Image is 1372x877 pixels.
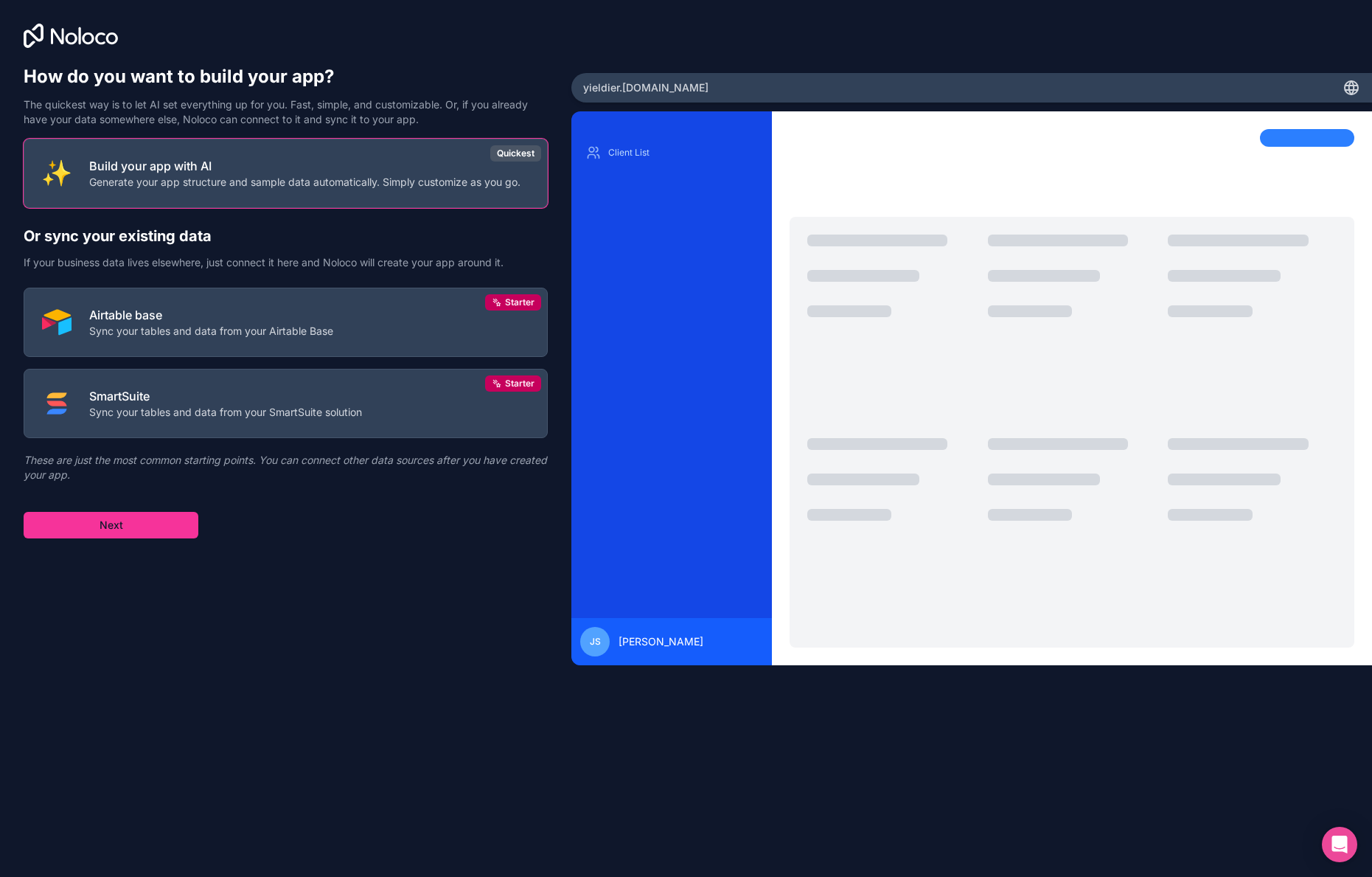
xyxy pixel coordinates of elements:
[89,405,362,420] p: Sync your tables and data from your SmartSuite solution
[583,80,708,95] span: yieldier .[DOMAIN_NAME]
[42,159,72,188] img: INTERNAL_WITH_AI
[505,378,534,389] span: Starter
[590,636,601,648] span: JS
[24,65,548,89] h1: How do you want to build your app?
[24,512,198,538] button: Next
[583,141,759,606] div: scrollable content
[89,387,362,405] p: SmartSuite
[89,324,333,339] p: Sync your tables and data from your Airtable Base
[24,453,548,482] p: These are just the most common starting points. You can connect other data sources after you have...
[89,306,333,324] p: Airtable base
[505,297,534,308] span: Starter
[619,634,703,649] span: [PERSON_NAME]
[24,255,548,270] p: If your business data lives elsewhere, just connect it here and Noloco will create your app aroun...
[42,389,72,418] img: SMART_SUITE
[490,145,541,162] div: Quickest
[89,157,520,175] p: Build your app with AI
[42,308,72,337] img: AIRTABLE
[24,226,548,246] h2: Or sync your existing data
[89,175,520,190] p: Generate your app structure and sample data automatically. Simply customize as you go.
[608,147,756,159] p: Client List
[1322,827,1357,862] div: Open Intercom Messenger
[24,288,548,357] button: AIRTABLEAirtable baseSync your tables and data from your Airtable BaseStarter
[24,369,548,438] button: SMART_SUITESmartSuiteSync your tables and data from your SmartSuite solutionStarter
[24,139,548,208] button: INTERNAL_WITH_AIBuild your app with AIGenerate your app structure and sample data automatically. ...
[24,97,548,127] p: The quickest way is to let AI set everything up for you. Fast, simple, and customizable. Or, if y...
